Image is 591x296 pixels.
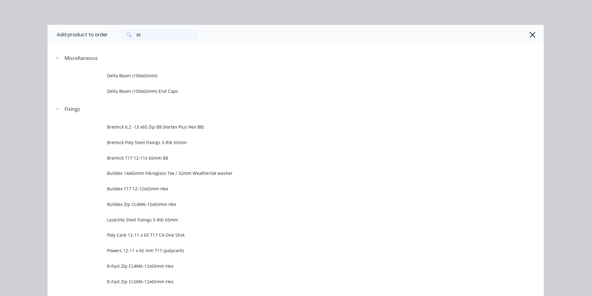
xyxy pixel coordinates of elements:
[107,139,456,146] span: Bremick Poly Steel Fixings 5-Rib 65mm
[107,88,456,94] span: Delta Beam (100x65mm) End Caps
[107,247,456,254] span: Powers 12-11 x 65 mm T17 (polycarb)
[107,278,456,285] span: R-Fast Zip CL5M6-12x65mm Hex
[107,263,456,269] span: R-Fast Zip CL4M6-12x65mm Hex
[65,54,98,62] div: Miscellaneous
[107,170,456,176] span: Buildex 14x65mm Fibreglass Tex / 32mm Weatherlok washer
[107,232,456,238] span: Poly Carb 12-11 x 65 T17 C4 One Shot
[65,105,80,113] div: Fixings
[47,25,108,45] div: Add product to order
[107,124,456,130] span: Bremick 6.2 -13 x65 Zip B8 (Vortex Plus Hex B8)
[107,201,456,207] span: Buildex Zip CL4M6-12x65mm Hex
[137,29,198,41] input: Search...
[107,155,456,161] span: Bremick T17 12-11x 65mm B8
[107,185,456,192] span: Buildex T17 12-12x65mm Hex
[107,216,456,223] span: Laserlite Steel Fixings 5-Rib 65mm
[107,72,456,79] span: Delta Beam (100x65mm)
